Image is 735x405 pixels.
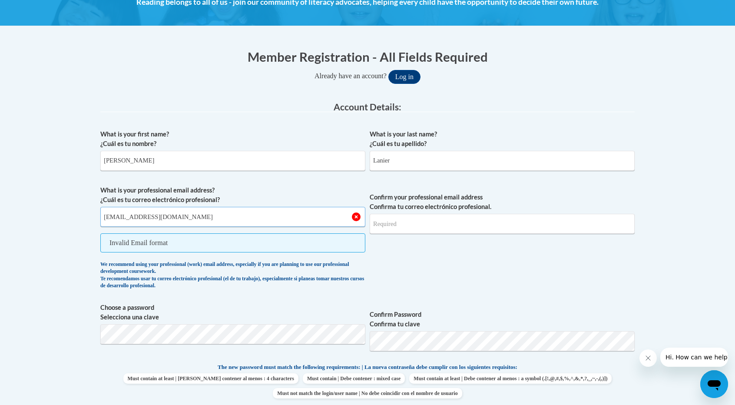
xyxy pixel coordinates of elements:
[370,151,635,171] input: Metadata input
[315,72,387,80] span: Already have an account?
[334,101,401,112] span: Account Details:
[100,261,365,290] div: We recommend using your professional (work) email address, especially if you are planning to use ...
[100,48,635,66] h1: Member Registration - All Fields Required
[370,193,635,212] label: Confirm your professional email address Confirma tu correo electrónico profesional.
[660,348,728,367] iframe: Message from company
[100,151,365,171] input: Metadata input
[388,70,420,84] button: Log in
[370,214,635,234] input: Required
[5,6,70,13] span: Hi. How can we help?
[100,233,365,252] span: Invalid Email format
[218,363,517,371] span: The new password must match the following requirements: | La nueva contraseña debe cumplir con lo...
[303,373,405,384] span: Must contain | Debe contener : mixed case
[370,310,635,329] label: Confirm Password Confirma tu clave
[700,370,728,398] iframe: Button to launch messaging window
[409,373,612,384] span: Must contain at least | Debe contener al menos : a symbol (.[!,@,#,$,%,^,&,*,?,_,~,-,(,)])
[100,129,365,149] label: What is your first name? ¿Cuál es tu nombre?
[273,388,462,398] span: Must not match the login/user name | No debe coincidir con el nombre de usuario
[639,349,657,367] iframe: Close message
[123,373,298,384] span: Must contain at least | [PERSON_NAME] contener al menos : 4 characters
[370,129,635,149] label: What is your last name? ¿Cuál es tu apellido?
[100,186,365,205] label: What is your professional email address? ¿Cuál es tu correo electrónico profesional?
[100,207,365,227] input: Metadata input
[100,303,365,322] label: Choose a password Selecciona una clave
